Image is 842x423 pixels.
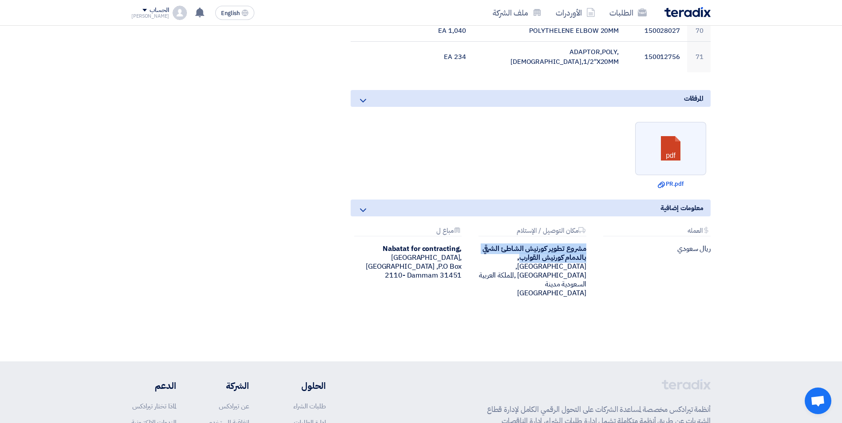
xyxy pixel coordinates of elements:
img: profile_test.png [173,6,187,20]
div: الحساب [150,7,169,14]
div: [GEOGRAPHIC_DATA], [GEOGRAPHIC_DATA] ,P.O Box 2110- Dammam 31451 [351,244,462,280]
a: ملف الشركة [486,2,549,23]
div: مباع ل [354,227,462,236]
a: طلبات الشراء [293,401,326,411]
a: لماذا تختار تيرادكس [132,401,176,411]
td: ADAPTOR,POLY,[DEMOGRAPHIC_DATA],1/2"X20MM [473,41,626,72]
div: Open chat [805,388,831,414]
b: ﻣﺸﺮﻭﻉ ﺗﻄﻮﻳﺮ ﻛﻮﺭﻧﻴﺶ ﺍﻟﺸﺎﻃﺊ ﺍﻟﺸﺮﻗﻲ ﺑﺎﻟﺪﻣﺎﻡ ﻛﻮﺭﻧﻴﺶ ﺍﻟﻘﻮﺍﺭﺏ, [482,243,586,263]
td: 70 [687,20,711,42]
li: الدعم [131,379,176,392]
td: 71 [687,41,711,72]
span: معلومات إضافية [660,203,704,213]
a: عن تيرادكس [219,401,249,411]
li: الشركة [203,379,249,392]
span: English [221,10,240,16]
td: 1,040 EA [412,20,473,42]
td: 150028027 [626,20,687,42]
a: الأوردرات [549,2,602,23]
span: المرفقات [684,94,704,103]
div: ريال سعودي [600,244,711,253]
td: POLYTHELENE ELBOW 20MM [473,20,626,42]
a: PR.pdf [638,180,704,188]
b: Nabatat for contracting, [383,243,462,254]
div: [GEOGRAPHIC_DATA], [GEOGRAPHIC_DATA] ,المملكة العربية السعودية مدينة [GEOGRAPHIC_DATA] [475,244,586,298]
button: English [215,6,254,20]
td: 234 EA [412,41,473,72]
div: العمله [603,227,711,236]
li: الحلول [276,379,326,392]
div: مكان التوصيل / الإستلام [478,227,586,236]
a: الطلبات [602,2,654,23]
img: Teradix logo [664,7,711,17]
td: 150012756 [626,41,687,72]
div: [PERSON_NAME] [131,14,169,19]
